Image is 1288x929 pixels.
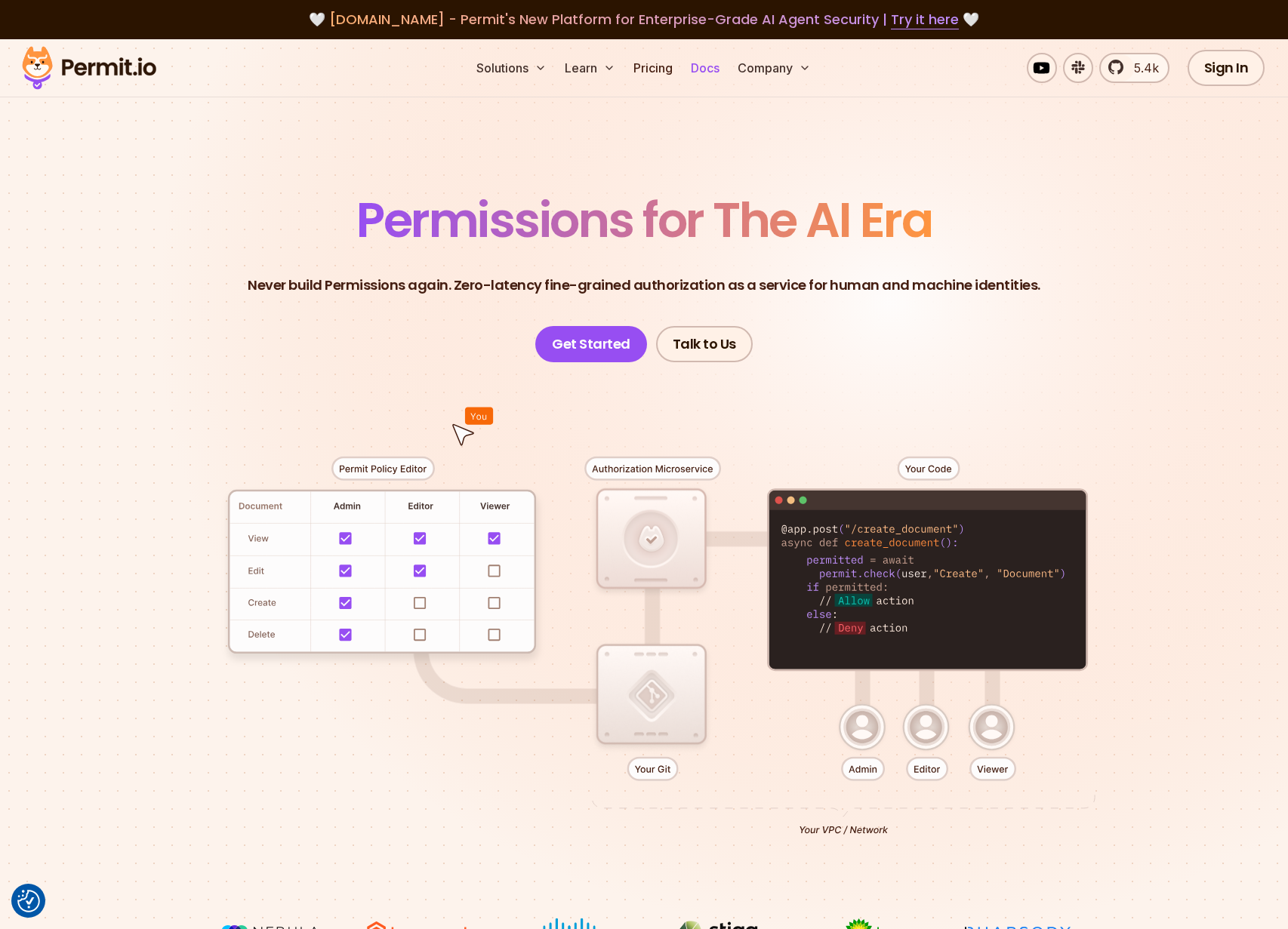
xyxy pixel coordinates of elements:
[356,186,932,254] span: Permissions for The AI Era
[535,326,647,362] a: Get Started
[559,53,621,83] button: Learn
[470,53,553,83] button: Solutions
[329,10,959,29] span: [DOMAIN_NAME] - Permit's New Platform for Enterprise-Grade AI Agent Security |
[248,275,1040,296] p: Never build Permissions again. Zero-latency fine-grained authorization as a service for human and...
[685,53,726,83] a: Docs
[1188,50,1265,86] a: Sign In
[656,326,753,362] a: Talk to Us
[36,9,1252,30] div: 🤍 🤍
[1125,59,1159,77] span: 5.4k
[17,890,40,912] button: Consent Preferences
[627,53,679,83] a: Pricing
[891,10,959,29] a: Try it here
[732,53,817,83] button: Company
[15,42,163,94] img: Permit logo
[17,890,40,912] img: Revisit consent button
[1099,53,1169,83] a: 5.4k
